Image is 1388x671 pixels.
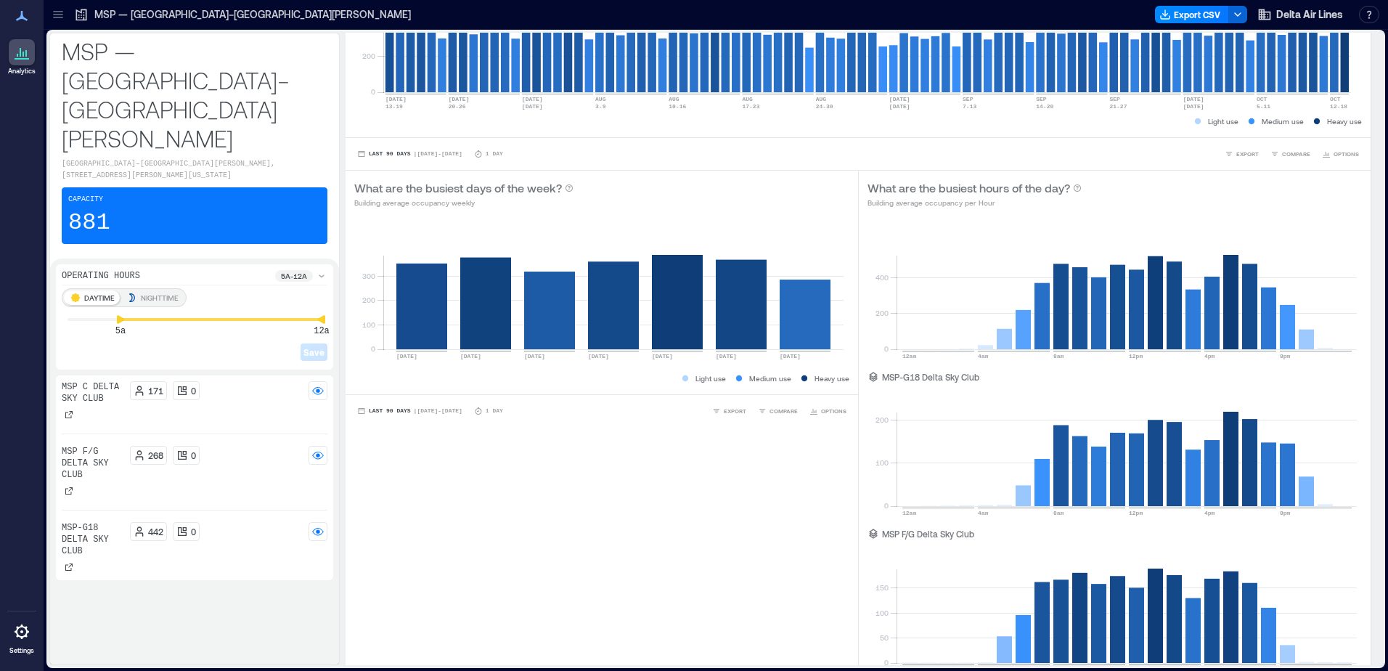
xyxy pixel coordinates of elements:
[362,52,375,60] tspan: 200
[62,446,124,481] p: MSP F/G Delta Sky Club
[769,407,798,415] span: COMPARE
[354,197,573,208] p: Building average occupancy weekly
[821,407,846,415] span: OPTIONS
[889,103,910,110] text: [DATE]
[669,103,686,110] text: 10-16
[1262,115,1304,127] p: Medium use
[148,526,163,537] p: 442
[191,450,196,461] p: 0
[385,96,407,102] text: [DATE]
[1183,96,1204,102] text: [DATE]
[141,292,179,304] p: NIGHTTIME
[371,344,375,353] tspan: 0
[94,7,411,22] p: MSP — [GEOGRAPHIC_DATA]−[GEOGRAPHIC_DATA][PERSON_NAME]
[755,404,801,418] button: COMPARE
[4,35,40,80] a: Analytics
[875,273,888,282] tspan: 400
[816,103,833,110] text: 24-30
[902,353,916,359] text: 12am
[486,150,503,158] p: 1 Day
[724,407,746,415] span: EXPORT
[362,320,375,329] tspan: 100
[524,353,545,359] text: [DATE]
[449,103,466,110] text: 20-26
[1330,103,1347,110] text: 12-18
[8,67,36,76] p: Analytics
[875,458,888,467] tspan: 100
[815,373,849,384] p: Heavy use
[875,583,888,592] tspan: 150
[1282,150,1310,158] span: COMPARE
[1204,510,1215,516] text: 4pm
[460,353,481,359] text: [DATE]
[1280,353,1291,359] text: 8pm
[1319,147,1362,161] button: OPTIONS
[963,103,976,110] text: 7-13
[749,373,791,384] p: Medium use
[879,633,888,642] tspan: 50
[1327,115,1362,127] p: Heavy use
[281,270,307,282] p: 5a - 12a
[1129,510,1143,516] text: 12pm
[301,343,327,361] button: Save
[1253,3,1347,26] button: Delta Air Lines
[1334,150,1359,158] span: OPTIONS
[882,371,979,383] p: MSP-G18 Delta Sky Club
[1036,96,1047,102] text: SEP
[1257,103,1270,110] text: 5-11
[1155,6,1229,23] button: Export CSV
[709,404,749,418] button: EXPORT
[1204,353,1215,359] text: 4pm
[385,103,403,110] text: 13-19
[652,353,673,359] text: [DATE]
[1267,147,1313,161] button: COMPARE
[148,450,163,461] p: 268
[882,528,974,540] p: MSP F/G Delta Sky Club
[522,96,543,102] text: [DATE]
[1208,115,1238,127] p: Light use
[362,296,375,304] tspan: 200
[191,526,196,537] p: 0
[875,609,888,617] tspan: 100
[978,510,989,516] text: 4am
[68,194,103,206] p: Capacity
[780,353,801,359] text: [DATE]
[1280,510,1291,516] text: 8pm
[1222,147,1262,161] button: EXPORT
[875,415,888,424] tspan: 200
[595,96,606,102] text: AUG
[875,309,888,317] tspan: 200
[807,404,849,418] button: OPTIONS
[963,96,973,102] text: SEP
[1236,150,1259,158] span: EXPORT
[1276,7,1343,22] span: Delta Air Lines
[62,270,140,282] p: Operating Hours
[62,381,124,404] p: MSP C Delta Sky Club
[669,96,679,102] text: AUG
[695,373,726,384] p: Light use
[816,96,827,102] text: AUG
[716,353,737,359] text: [DATE]
[354,404,465,418] button: Last 90 Days |[DATE]-[DATE]
[68,208,110,237] p: 881
[4,614,39,659] a: Settings
[867,179,1070,197] p: What are the busiest hours of the day?
[354,147,465,161] button: Last 90 Days |[DATE]-[DATE]
[889,96,910,102] text: [DATE]
[449,96,470,102] text: [DATE]
[742,103,759,110] text: 17-23
[522,103,543,110] text: [DATE]
[978,353,989,359] text: 4am
[883,344,888,353] tspan: 0
[191,385,196,396] p: 0
[1109,103,1127,110] text: 21-27
[1330,96,1341,102] text: OCT
[883,658,888,667] tspan: 0
[1129,353,1143,359] text: 12pm
[742,96,753,102] text: AUG
[1053,353,1064,359] text: 8am
[588,353,609,359] text: [DATE]
[883,501,888,510] tspan: 0
[486,407,503,415] p: 1 Day
[354,179,562,197] p: What are the busiest days of the week?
